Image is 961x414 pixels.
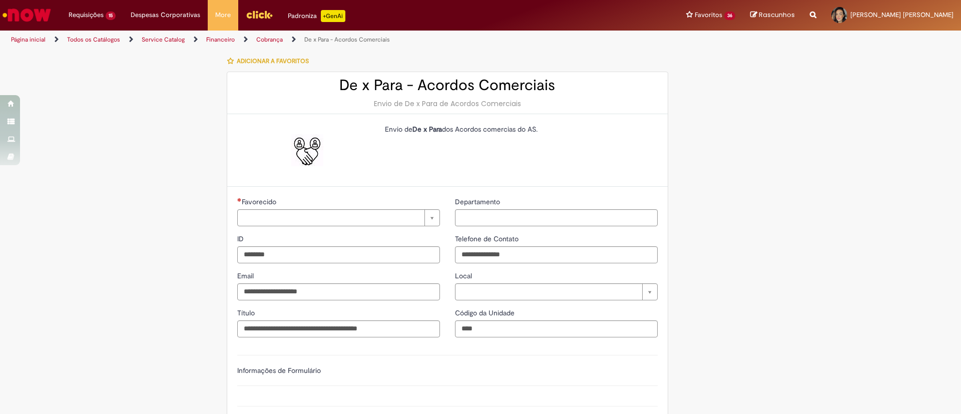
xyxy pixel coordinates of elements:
[288,10,345,22] div: Padroniza
[304,36,390,44] a: De x Para - Acordos Comerciais
[455,197,502,206] span: Departamento
[455,209,658,226] input: Departamento
[237,198,242,202] span: Necessários
[237,209,440,226] a: Limpar campo Favorecido
[455,234,521,243] span: Telefone de Contato
[455,271,474,280] span: Local
[11,36,46,44] a: Página inicial
[256,36,283,44] a: Cobrança
[455,320,658,337] input: Código da Unidade
[67,36,120,44] a: Todos os Catálogos
[850,11,953,19] span: [PERSON_NAME] [PERSON_NAME]
[455,246,658,263] input: Telefone de Contato
[237,366,321,375] label: Informações de Formulário
[206,36,235,44] a: Financeiro
[8,31,633,49] ul: Trilhas de página
[69,10,104,20] span: Requisições
[237,234,246,243] span: ID
[237,271,256,280] span: Email
[237,246,440,263] input: ID
[237,308,257,317] span: Título
[1,5,53,25] img: ServiceNow
[237,283,440,300] input: Email
[750,11,795,20] a: Rascunhos
[215,10,231,20] span: More
[106,12,116,20] span: 15
[724,12,735,20] span: 36
[412,125,442,134] strong: De x Para
[759,10,795,20] span: Rascunhos
[291,134,323,166] img: De x Para - Acordos Comerciais
[237,99,658,109] div: Envio de De x Para de Acordos Comerciais
[237,57,309,65] span: Adicionar a Favoritos
[131,10,200,20] span: Despesas Corporativas
[237,320,440,337] input: Título
[321,10,345,22] p: +GenAi
[455,308,517,317] span: Código da Unidade
[695,10,722,20] span: Favoritos
[142,36,185,44] a: Service Catalog
[246,7,273,22] img: click_logo_yellow_360x200.png
[237,77,658,94] h2: De x Para - Acordos Comerciais
[227,51,314,72] button: Adicionar a Favoritos
[385,124,650,134] p: Envio de dos Acordos comercias do AS.
[242,197,278,206] span: Necessários - Favorecido
[455,283,658,300] a: Limpar campo Local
